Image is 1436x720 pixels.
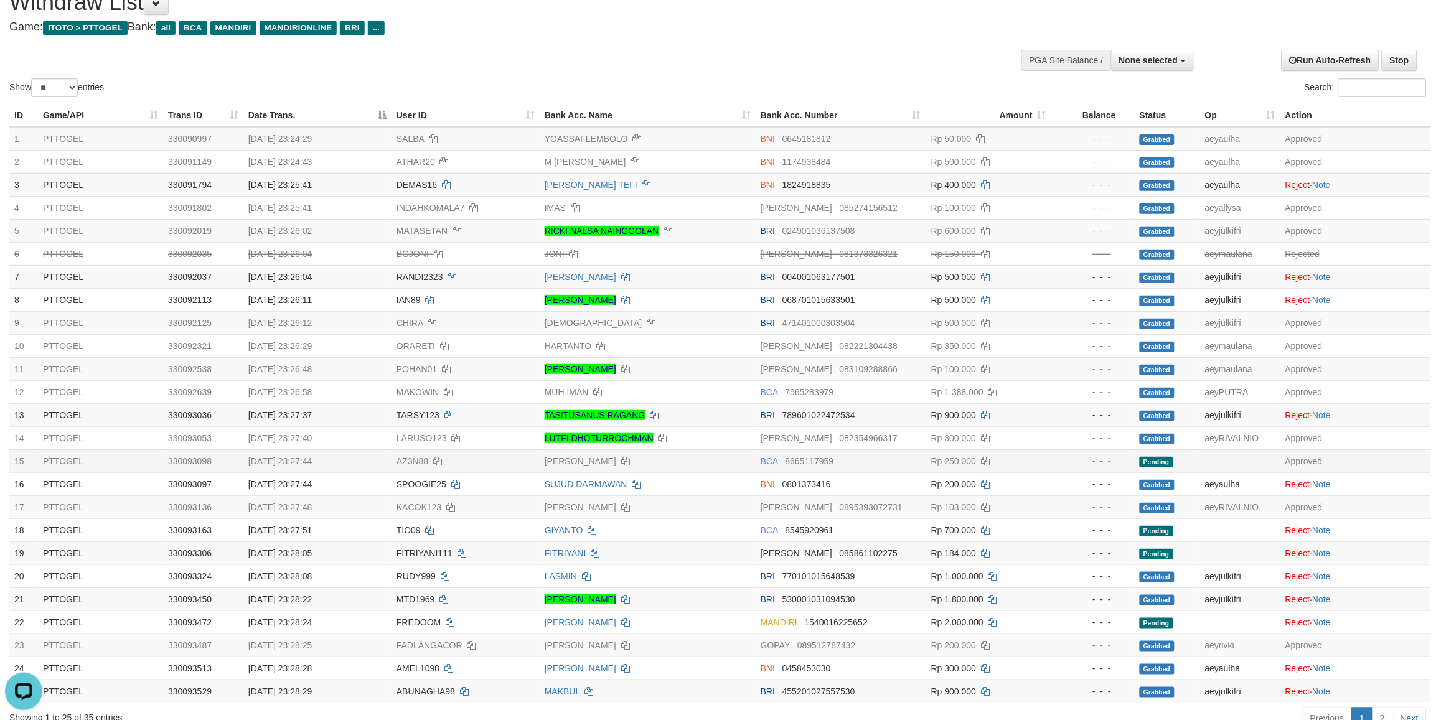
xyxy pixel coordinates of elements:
span: Rp 700.000 [931,525,976,535]
th: Action [1280,104,1431,127]
div: - - - [1056,294,1130,306]
span: BNI [761,479,775,489]
span: DEMAS16 [397,180,437,190]
span: [DATE] 23:27:44 [248,456,312,466]
span: BNI [761,134,775,144]
span: Copy 0801373416 to clipboard [782,479,831,489]
span: Copy 8545920961 to clipboard [786,525,834,535]
span: Copy 8665117959 to clipboard [786,456,834,466]
div: - - - [1056,248,1130,260]
span: Grabbed [1140,503,1175,513]
span: 330093036 [168,410,212,420]
a: HARTANTO [545,341,591,351]
td: 9 [9,311,38,334]
td: · [1280,288,1431,311]
td: 8 [9,288,38,311]
span: BCA [761,456,778,466]
span: TARSY123 [397,410,439,420]
td: 11 [9,357,38,380]
span: None selected [1119,55,1178,65]
td: aeyaulha [1200,127,1280,151]
td: PTTOGEL [38,219,163,242]
div: PGA Site Balance / [1021,50,1111,71]
span: [DATE] 23:26:48 [248,364,312,374]
td: aeyjulkifri [1200,288,1280,311]
td: PTTOGEL [38,150,163,173]
td: 2 [9,150,38,173]
div: - - - [1056,363,1130,375]
span: 330092113 [168,295,212,305]
span: Grabbed [1140,227,1175,237]
a: JONI [545,249,565,259]
a: Note [1313,272,1331,282]
button: Open LiveChat chat widget [5,5,42,42]
td: aeyjulkifri [1200,265,1280,288]
label: Show entries [9,78,104,97]
td: 13 [9,403,38,426]
span: Copy 082354966317 to clipboard [840,433,898,443]
th: Op: activate to sort column ascending [1200,104,1280,127]
a: Reject [1285,594,1310,604]
td: Approved [1280,334,1431,357]
span: [DATE] 23:26:29 [248,341,312,351]
td: aeymaulana [1200,242,1280,265]
span: BRI [761,410,775,420]
span: [DATE] 23:26:11 [248,295,312,305]
span: BRI [761,226,775,236]
span: Grabbed [1140,388,1175,398]
a: Reject [1285,479,1310,489]
span: RANDI2323 [397,272,443,282]
td: Approved [1280,196,1431,219]
a: Stop [1382,50,1417,71]
div: - - - [1056,317,1130,329]
td: 19 [9,541,38,564]
td: aeyjulkifri [1200,403,1280,426]
a: Reject [1285,686,1310,696]
th: Amount: activate to sort column ascending [926,104,1051,127]
div: - - - [1056,340,1130,352]
span: MANDIRIONLINE [260,21,337,35]
span: [DATE] 23:25:41 [248,203,312,213]
td: aeyjulkifri [1200,219,1280,242]
span: [PERSON_NAME] [761,341,832,351]
span: Rp 100.000 [931,203,976,213]
a: Reject [1285,180,1310,190]
td: Approved [1280,449,1431,472]
span: 330092538 [168,364,212,374]
td: 6 [9,242,38,265]
span: LARUSO123 [397,433,447,443]
span: 330091802 [168,203,212,213]
a: GIYANTO [545,525,583,535]
td: PTTOGEL [38,472,163,495]
span: Copy 0895393072731 to clipboard [840,502,903,512]
div: - - - [1056,409,1130,421]
td: Approved [1280,380,1431,403]
td: aeymaulana [1200,357,1280,380]
td: PTTOGEL [38,380,163,403]
span: 330092035 [168,249,212,259]
span: ... [368,21,385,35]
span: [DATE] 23:27:40 [248,433,312,443]
span: BNI [761,180,775,190]
span: Pending [1140,526,1173,536]
td: PTTOGEL [38,334,163,357]
span: BRI [761,272,775,282]
div: - - - [1056,271,1130,283]
span: ATHAR20 [397,157,435,167]
div: - - - [1056,386,1130,398]
a: [PERSON_NAME] [545,456,616,466]
td: PTTOGEL [38,541,163,564]
td: Approved [1280,127,1431,151]
button: None selected [1111,50,1194,71]
span: 330090997 [168,134,212,144]
span: Copy 085274156512 to clipboard [840,203,898,213]
span: Copy 004001063177501 to clipboard [782,272,855,282]
span: Rp 150.000 [931,249,976,259]
td: · [1280,173,1431,196]
th: Bank Acc. Number: activate to sort column ascending [756,104,926,127]
td: Approved [1280,219,1431,242]
td: PTTOGEL [38,196,163,219]
span: 330092125 [168,318,212,328]
span: 330092639 [168,387,212,397]
span: BRI [340,21,364,35]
